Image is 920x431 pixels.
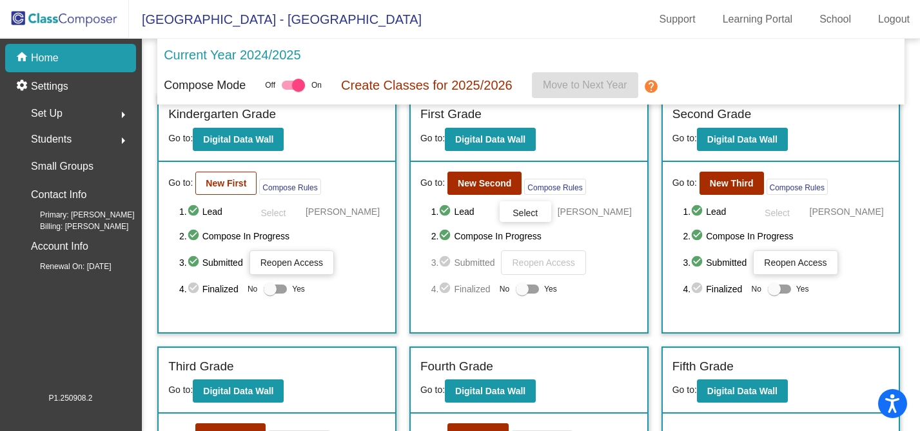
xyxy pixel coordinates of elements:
b: Digital Data Wall [203,386,273,396]
span: Reopen Access [512,257,574,268]
button: Move to Next Year [532,72,638,98]
span: Go to: [672,176,697,190]
b: Digital Data Wall [707,386,778,396]
span: 3. Submitted [179,255,243,270]
a: Learning Portal [712,9,803,30]
mat-icon: check_circle [187,204,202,219]
span: No [248,283,257,295]
p: Settings [31,79,68,94]
b: New Second [458,178,511,188]
label: First Grade [420,105,482,124]
p: Compose Mode [164,77,246,94]
mat-icon: check_circle [690,281,706,297]
button: New Second [447,172,522,195]
span: 2. Compose In Progress [179,228,386,244]
span: Go to: [672,133,697,143]
a: Logout [868,9,920,30]
b: Digital Data Wall [707,134,778,145]
span: Select [765,208,790,218]
span: 2. Compose In Progress [431,228,638,244]
b: New First [206,178,246,188]
b: Digital Data Wall [455,386,525,396]
span: No [500,283,509,295]
span: Renewal On: [DATE] [19,261,111,272]
span: Go to: [420,385,445,395]
span: Go to: [168,133,193,143]
label: Second Grade [672,105,752,124]
mat-icon: check_circle [438,204,454,219]
mat-icon: check_circle [690,255,706,270]
span: Select [260,208,286,218]
button: Reopen Access [753,250,837,275]
span: [GEOGRAPHIC_DATA] - [GEOGRAPHIC_DATA] [129,9,422,30]
span: 1. Lead [179,204,241,219]
mat-icon: arrow_right [115,107,131,123]
button: Reopen Access [250,250,334,275]
span: 3. Submitted [683,255,747,270]
b: Digital Data Wall [455,134,525,145]
span: Primary: [PERSON_NAME] [19,209,135,221]
mat-icon: check_circle [438,228,454,244]
span: [PERSON_NAME] [810,205,884,218]
button: New Third [700,172,764,195]
button: Digital Data Wall [445,379,536,403]
span: 3. Submitted [431,255,495,270]
span: No [752,283,761,295]
p: Small Groups [31,157,93,175]
button: Digital Data Wall [193,379,284,403]
mat-icon: home [15,50,31,66]
span: Billing: [PERSON_NAME] [19,221,128,232]
p: Home [31,50,59,66]
label: Fifth Grade [672,357,734,376]
span: On [311,79,322,91]
mat-icon: settings [15,79,31,94]
span: 1. Lead [431,204,493,219]
span: Students [31,130,72,148]
a: School [809,9,861,30]
span: [PERSON_NAME] [306,205,380,218]
span: Select [513,208,538,218]
p: Account Info [31,237,88,256]
button: New First [195,172,257,195]
label: Kindergarten Grade [168,105,276,124]
b: Digital Data Wall [203,134,273,145]
mat-icon: check_circle [438,281,454,297]
mat-icon: check_circle [690,204,706,219]
span: Set Up [31,105,63,123]
button: Select [500,201,551,222]
p: Current Year 2024/2025 [164,45,300,65]
span: 4. Finalized [431,281,493,297]
b: New Third [710,178,754,188]
mat-icon: check_circle [187,281,202,297]
mat-icon: arrow_right [115,133,131,148]
button: Select [248,201,299,222]
span: 2. Compose In Progress [683,228,890,244]
span: 1. Lead [683,204,745,219]
span: Move to Next Year [543,79,627,90]
mat-icon: help [643,79,659,94]
button: Digital Data Wall [445,128,536,151]
mat-icon: check_circle [187,255,202,270]
button: Compose Rules [524,179,585,195]
button: Compose Rules [259,179,320,195]
span: Reopen Access [260,257,323,268]
span: Go to: [672,385,697,395]
a: Support [649,9,706,30]
span: Go to: [168,385,193,395]
button: Reopen Access [501,250,585,275]
button: Compose Rules [767,179,828,195]
span: 4. Finalized [179,281,241,297]
button: Digital Data Wall [697,128,788,151]
p: Contact Info [31,186,86,204]
span: Go to: [420,176,445,190]
span: Off [265,79,275,91]
button: Digital Data Wall [697,379,788,403]
button: Select [752,201,803,222]
mat-icon: check_circle [187,228,202,244]
span: Yes [544,281,557,297]
span: 4. Finalized [683,281,745,297]
span: Go to: [168,176,193,190]
span: [PERSON_NAME] [558,205,632,218]
span: Go to: [420,133,445,143]
mat-icon: check_circle [438,255,454,270]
